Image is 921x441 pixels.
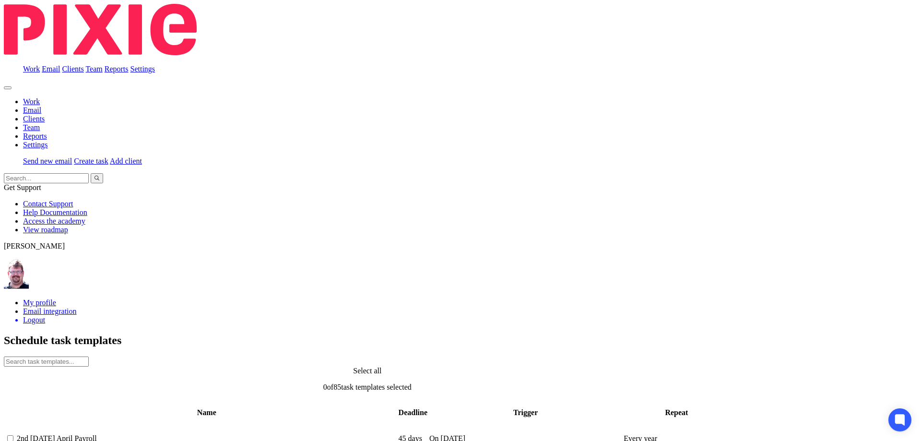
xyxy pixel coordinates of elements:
a: Clients [23,115,45,123]
div: Select all [4,367,731,375]
p: Trigger [429,408,622,417]
a: Work [23,97,40,106]
a: Reports [23,132,47,140]
span: 85 [333,383,341,391]
a: Logout [23,316,917,324]
p: of task templates selected [4,383,731,392]
a: Add client [110,157,142,165]
a: Email integration [23,307,77,315]
a: Settings [130,65,155,73]
button: Search [91,173,103,183]
input: Search [4,173,89,183]
a: Clients [62,65,83,73]
a: View roadmap [23,226,68,234]
span: 0 [323,383,327,391]
a: Email [42,65,60,73]
p: Deadline [399,408,427,417]
a: Contact Support [23,200,73,208]
a: Help Documentation [23,208,87,216]
span: Name [197,408,216,417]
a: Send new email [23,157,72,165]
span: Schedule task templates [4,334,121,346]
a: Team [85,65,102,73]
a: Settings [23,141,48,149]
a: Reports [105,65,129,73]
img: KD3.png [4,258,29,289]
a: Team [23,123,40,131]
a: Access the academy [23,217,85,225]
a: Work [23,65,40,73]
input: Search task templates... [4,357,89,367]
a: Create task [74,157,108,165]
span: Get Support [4,183,41,191]
a: Email [23,106,41,114]
a: My profile [23,298,56,307]
p: [PERSON_NAME] [4,242,917,250]
p: Repeat [624,408,729,417]
img: Pixie [4,4,197,55]
span: Logout [23,316,45,324]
